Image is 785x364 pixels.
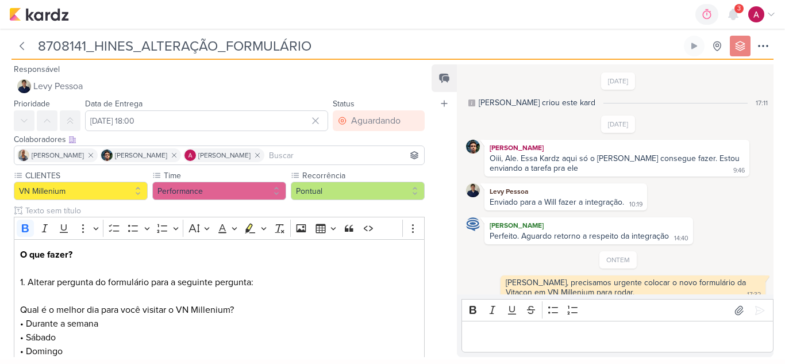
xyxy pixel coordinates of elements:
[33,79,83,93] span: Levy Pessoa
[748,6,764,22] img: Alessandra Gomes
[198,150,251,160] span: [PERSON_NAME]
[184,150,196,161] img: Alessandra Gomes
[14,76,425,97] button: Levy Pessoa
[466,140,480,154] img: Nelito Junior
[24,170,148,182] label: CLIENTES
[351,114,401,128] div: Aguardando
[17,79,31,93] img: Levy Pessoa
[490,231,669,241] div: Perfeito. Aguardo retorno a respeito da integração
[466,183,480,197] img: Levy Pessoa
[333,99,355,109] label: Status
[163,170,286,182] label: Time
[733,166,745,175] div: 9:46
[18,150,29,161] img: Iara Santos
[487,186,645,197] div: Levy Pessoa
[85,110,328,131] input: Select a date
[34,36,682,56] input: Kard Sem Título
[14,64,60,74] label: Responsável
[756,98,768,108] div: 17:11
[737,4,741,13] span: 3
[490,197,624,207] div: Enviado para a Will fazer a integração.
[14,182,148,200] button: VN Millenium
[101,150,113,161] img: Nelito Junior
[85,99,143,109] label: Data de Entrega
[20,304,234,316] span: Qual é o melhor dia para você visitar o VN Millenium?
[20,277,253,288] span: 1. Alterar pergunta do formulário para a seguinte pergunta:
[32,150,84,160] span: [PERSON_NAME]
[490,154,742,173] div: Oiii, Ale. Essa Kardz aqui só o [PERSON_NAME] consegue fazer. Estou enviando a tarefa pra ele
[291,182,425,200] button: Pontual
[152,182,286,200] button: Performance
[23,205,425,217] input: Texto sem título
[14,217,425,239] div: Editor toolbar
[461,321,774,352] div: Editor editing area: main
[115,150,167,160] span: [PERSON_NAME]
[20,249,72,260] strong: O que fazer?
[506,278,748,297] div: [PERSON_NAME], precisamos urgente colocar o novo formulário da Vitacon em VN Millenium para rodar.
[14,99,50,109] label: Prioridade
[301,170,425,182] label: Recorrência
[487,142,747,154] div: [PERSON_NAME]
[20,346,63,357] span: • Domingo
[690,41,699,51] div: Ligar relógio
[461,299,774,321] div: Editor toolbar
[629,200,642,209] div: 10:19
[14,133,425,145] div: Colaboradores
[9,7,69,21] img: kardz.app
[333,110,425,131] button: Aguardando
[674,234,688,243] div: 14:40
[20,332,56,343] span: • Sábado
[479,97,595,109] div: [PERSON_NAME] criou este kard
[20,318,98,329] span: • Durante a semana
[466,217,480,231] img: Caroline Traven De Andrade
[747,290,761,300] div: 17:32
[487,220,691,231] div: [PERSON_NAME]
[267,148,422,162] input: Buscar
